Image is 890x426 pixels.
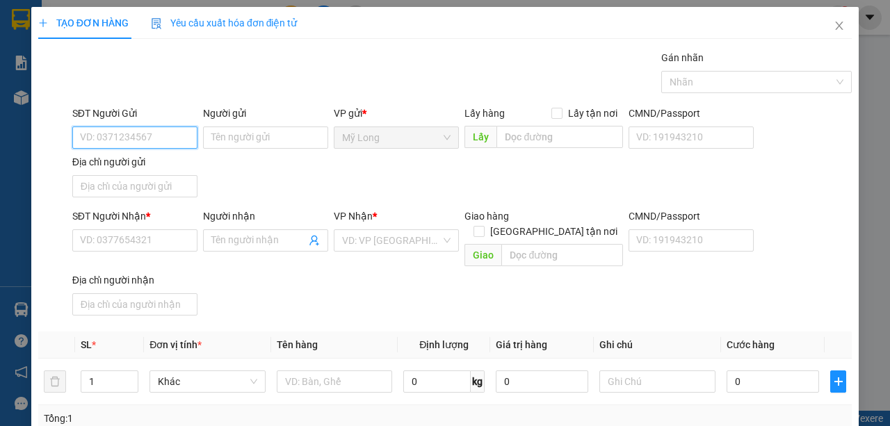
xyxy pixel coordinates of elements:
span: Khác [158,371,257,392]
span: user-add [309,235,320,246]
input: Ghi Chú [599,370,715,393]
input: Địa chỉ của người gửi [72,175,197,197]
div: Địa chỉ người nhận [72,272,197,288]
span: Định lượng [419,339,469,350]
button: plus [830,370,846,393]
input: Dọc đường [496,126,622,148]
span: Lấy [464,126,496,148]
span: Lấy hàng [464,108,505,119]
div: SĐT Người Nhận [72,208,197,224]
input: Địa chỉ của người nhận [72,293,197,316]
span: plus [831,376,845,387]
label: Gán nhãn [661,52,704,63]
span: plus [38,18,48,28]
input: VD: Bàn, Ghế [277,370,393,393]
div: VP gửi [334,106,459,121]
div: Địa chỉ người gửi [72,154,197,170]
button: Close [820,7,859,46]
span: SL [81,339,92,350]
span: Tên hàng [277,339,318,350]
input: 0 [496,370,588,393]
div: Người nhận [203,208,328,224]
div: SĐT Người Gửi [72,106,197,121]
span: [GEOGRAPHIC_DATA] tận nơi [485,224,623,239]
span: close [834,20,845,31]
span: Lấy tận nơi [563,106,623,121]
th: Ghi chú [594,331,721,359]
button: delete [44,370,66,393]
span: kg [471,370,485,393]
img: icon [151,18,162,29]
span: Yêu cầu xuất hóa đơn điện tử [151,17,298,28]
div: Người gửi [203,106,328,121]
input: Dọc đường [501,244,622,266]
span: TẠO ĐƠN HÀNG [38,17,129,28]
span: VP Nhận [334,211,373,222]
span: Giao [464,244,501,266]
span: Cước hàng [727,339,775,350]
span: Giao hàng [464,211,509,222]
div: CMND/Passport [629,106,754,121]
span: Đơn vị tính [149,339,202,350]
div: CMND/Passport [629,208,754,224]
span: Giá trị hàng [496,339,547,350]
span: Mỹ Long [342,127,451,148]
div: Tổng: 1 [44,411,345,426]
